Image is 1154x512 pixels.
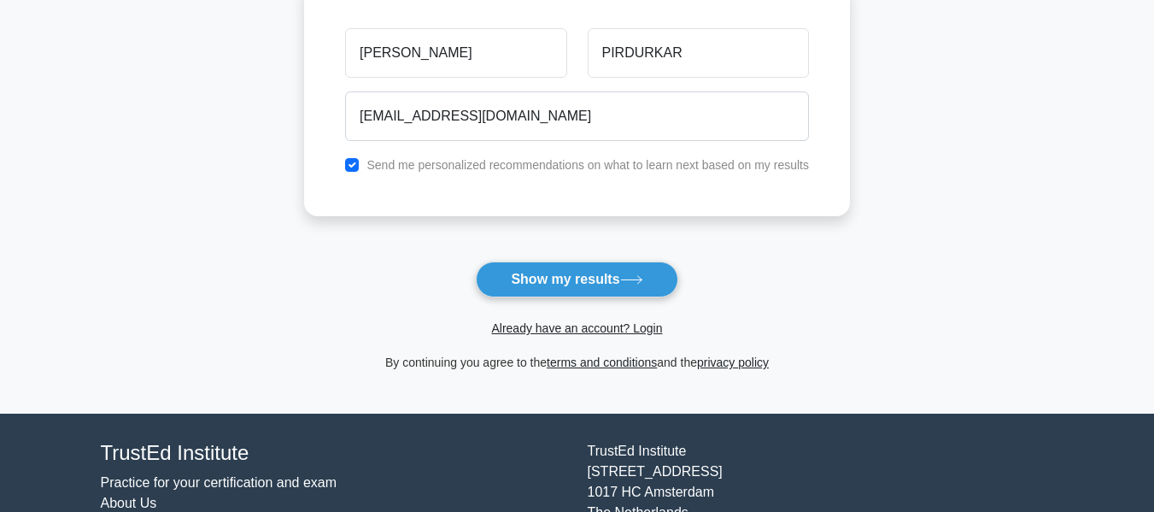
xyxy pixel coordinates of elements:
[101,441,567,466] h4: TrustEd Institute
[588,28,809,78] input: Last name
[697,356,769,369] a: privacy policy
[294,352,860,373] div: By continuing you agree to the and the
[366,158,809,172] label: Send me personalized recommendations on what to learn next based on my results
[345,91,809,141] input: Email
[476,262,677,297] button: Show my results
[345,28,566,78] input: First name
[101,475,337,490] a: Practice for your certification and exam
[547,356,657,369] a: terms and conditions
[101,496,157,510] a: About Us
[491,321,662,335] a: Already have an account? Login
